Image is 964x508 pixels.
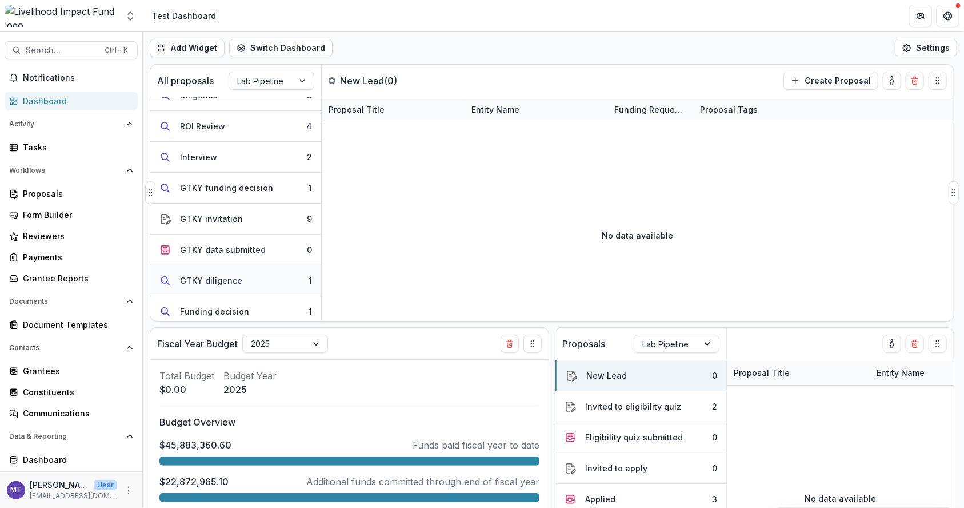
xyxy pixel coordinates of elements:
[157,337,238,351] p: Fiscal Year Budget
[23,141,129,153] div: Tasks
[159,475,229,489] p: $22,872,965.10
[585,462,647,474] div: Invited to apply
[23,386,129,398] div: Constituents
[5,292,138,311] button: Open Documents
[906,72,924,90] button: Delete card
[23,230,129,242] div: Reviewers
[94,480,117,490] p: User
[501,335,519,353] button: Delete card
[322,97,465,122] div: Proposal Title
[23,272,129,284] div: Grantee Reports
[23,319,129,331] div: Document Templates
[9,344,122,352] span: Contacts
[712,370,717,382] div: 0
[340,74,426,88] p: New Lead ( 0 )
[5,138,138,157] a: Tasks
[307,244,312,256] div: 0
[229,39,333,57] button: Switch Dashboard
[712,462,717,474] div: 0
[413,438,539,452] p: Funds paid fiscal year to date
[322,104,391,116] div: Proposal Title
[223,369,277,383] p: Budget Year
[306,475,539,489] p: Additional funds committed through end of fiscal year
[727,360,870,385] div: Proposal Title
[602,229,674,241] p: No data available
[9,432,122,440] span: Data & Reporting
[585,400,681,412] div: Invited to eligibility quiz
[712,400,717,412] div: 2
[147,7,221,24] nav: breadcrumb
[10,486,22,494] div: Muthoni Thuo
[23,209,129,221] div: Form Builder
[5,362,138,380] a: Grantees
[150,235,321,265] button: GTKY data submitted0
[180,151,217,163] div: Interview
[150,111,321,142] button: ROI Review4
[585,493,615,505] div: Applied
[607,97,693,122] div: Funding Requested
[180,120,225,132] div: ROI Review
[122,483,135,497] button: More
[309,275,312,287] div: 1
[150,39,225,57] button: Add Widget
[562,337,605,351] p: Proposals
[929,335,947,353] button: Drag
[5,161,138,180] button: Open Workflows
[26,46,98,55] span: Search...
[783,72,878,90] button: Create Proposal
[5,205,138,224] a: Form Builder
[895,39,957,57] button: Settings
[693,97,836,122] div: Proposal Tags
[150,204,321,235] button: GTKY invitation9
[712,493,717,505] div: 3
[883,72,901,90] button: toggle-assigned-to-me
[5,115,138,133] button: Open Activity
[309,182,312,194] div: 1
[5,315,138,334] a: Document Templates
[5,69,138,87] button: Notifications
[307,213,312,225] div: 9
[5,92,138,110] a: Dashboard
[523,335,542,353] button: Drag
[5,404,138,423] a: Communications
[180,305,249,317] div: Funding decision
[23,251,129,263] div: Payments
[159,383,214,396] p: $0.00
[906,335,924,353] button: Delete card
[159,438,231,452] p: $45,883,360.60
[159,369,214,383] p: Total Budget
[5,427,138,446] button: Open Data & Reporting
[180,182,273,194] div: GTKY funding decision
[805,493,876,505] p: No data available
[555,360,726,391] button: New Lead0
[23,73,133,83] span: Notifications
[309,305,312,317] div: 1
[5,383,138,402] a: Constituents
[883,335,901,353] button: toggle-assigned-to-me
[465,97,607,122] div: Entity Name
[5,227,138,245] a: Reviewers
[9,166,122,174] span: Workflows
[307,151,312,163] div: 2
[23,365,129,377] div: Grantees
[9,120,122,128] span: Activity
[180,244,266,256] div: GTKY data submitted
[23,407,129,419] div: Communications
[929,72,947,90] button: Drag
[909,5,932,27] button: Partners
[555,422,726,453] button: Eligibility quiz submitted0
[180,213,243,225] div: GTKY invitation
[145,181,155,204] button: Drag
[585,431,683,443] div: Eligibility quiz submitted
[150,173,321,204] button: GTKY funding decision1
[23,454,129,466] div: Dashboard
[157,74,214,88] p: All proposals
[5,184,138,203] a: Proposals
[122,5,138,27] button: Open entity switcher
[102,44,130,57] div: Ctrl + K
[223,383,277,396] p: 2025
